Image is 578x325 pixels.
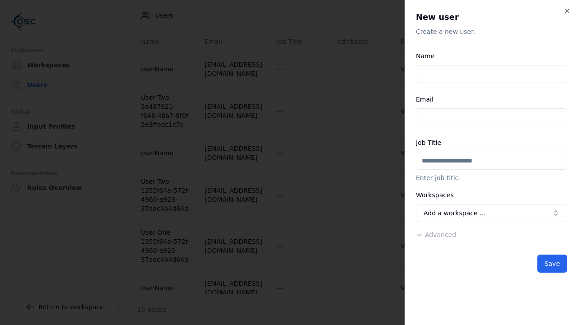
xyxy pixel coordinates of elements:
[416,230,456,239] button: Advanced
[416,191,454,199] label: Workspaces
[416,139,441,146] label: Job Title
[537,255,567,273] button: Save
[425,231,456,238] span: Advanced
[424,209,486,218] span: Add a workspace …
[416,11,567,23] h2: New user
[416,27,567,36] p: Create a new user.
[416,52,434,60] label: Name
[416,173,567,182] p: Enter job title.
[416,96,433,103] label: Email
